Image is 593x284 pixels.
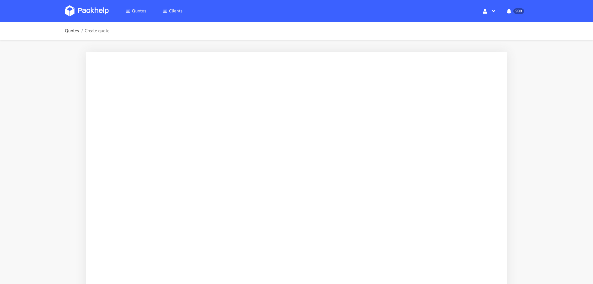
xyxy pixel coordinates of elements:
span: Clients [169,8,183,14]
img: Dashboard [65,5,109,16]
span: Quotes [132,8,146,14]
span: 930 [513,8,524,14]
a: Quotes [118,5,154,16]
a: Quotes [65,28,79,33]
button: 930 [502,5,528,16]
span: Create quote [85,28,109,33]
nav: breadcrumb [65,25,109,37]
a: Clients [155,5,190,16]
